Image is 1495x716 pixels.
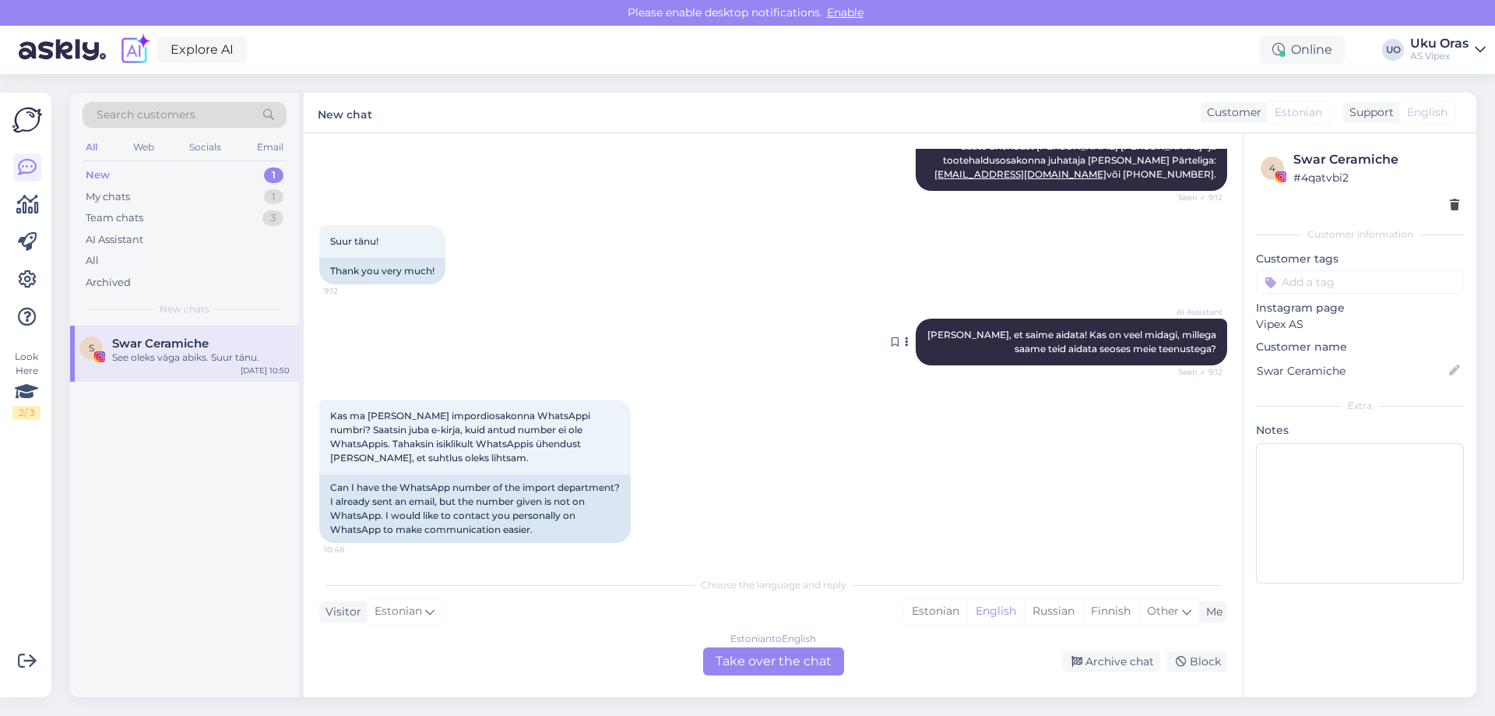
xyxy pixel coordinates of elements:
[1166,651,1227,672] div: Block
[1062,651,1160,672] div: Archive chat
[1147,604,1179,618] span: Other
[86,253,99,269] div: All
[262,210,283,226] div: 3
[927,329,1219,354] span: [PERSON_NAME], et saime aidata! Kas on veel midagi, millega saame teid aidata seoses meie teenust...
[86,210,143,226] div: Team chats
[1164,366,1222,378] span: Seen ✓ 9:12
[1256,422,1464,439] p: Notes
[1410,50,1469,62] div: AS Vipex
[934,168,1106,180] a: [EMAIL_ADDRESS][DOMAIN_NAME]
[1256,316,1464,333] p: Vipex AS
[12,350,40,420] div: Look Here
[86,168,110,183] div: New
[130,137,157,157] div: Web
[934,140,1219,180] span: Saate ühendust [PERSON_NAME] [PERSON_NAME]- ja tootehaldusosakonna juhataja [PERSON_NAME] Pärteli...
[1256,300,1464,316] p: Instagram page
[730,632,816,646] div: Estonian to English
[89,342,94,354] span: S
[241,365,290,376] div: [DATE] 10:50
[1164,192,1222,203] span: Seen ✓ 9:12
[1200,604,1222,620] div: Me
[97,107,195,123] span: Search customers
[83,137,100,157] div: All
[1256,339,1464,355] p: Customer name
[319,474,631,543] div: Can I have the WhatsApp number of the import department? I already sent an email, but the number ...
[1201,104,1261,121] div: Customer
[1260,36,1345,64] div: Online
[157,37,247,63] a: Explore AI
[1407,104,1448,121] span: English
[118,34,151,66] img: explore-ai
[1164,306,1222,318] span: AI Assistant
[1382,39,1404,61] div: UO
[324,285,382,297] span: 9:12
[1256,251,1464,267] p: Customer tags
[904,600,967,623] div: Estonian
[822,5,868,19] span: Enable
[967,600,1024,623] div: English
[1082,600,1138,623] div: Finnish
[160,302,209,316] span: New chats
[330,410,593,464] span: Kas ma [PERSON_NAME] impordiosakonna WhatsAppi numbri? Saatsin juba e-kirja, kuid antud number ei...
[1275,104,1322,121] span: Estonian
[1256,227,1464,242] div: Customer information
[319,578,1227,592] div: Choose the language and reply
[1256,270,1464,294] input: Add a tag
[1269,162,1275,174] span: 4
[319,258,445,284] div: Thank you very much!
[375,603,422,620] span: Estonian
[264,168,283,183] div: 1
[703,647,844,675] div: Take over the chat
[112,351,290,365] div: See oleks väga abiks. Suur tänu.
[12,105,42,135] img: Askly Logo
[1293,150,1459,169] div: Swar Ceramiche
[1343,104,1394,121] div: Support
[318,102,372,123] label: New chat
[1293,169,1459,186] div: # 4qatvbi2
[112,337,209,351] span: Swar Ceramiche
[1257,362,1446,379] input: Add name
[264,189,283,205] div: 1
[186,137,224,157] div: Socials
[1410,37,1486,62] a: Uku OrasAS Vipex
[1024,600,1082,623] div: Russian
[86,232,143,248] div: AI Assistant
[330,235,378,247] span: Suur tänu!
[1410,37,1469,50] div: Uku Oras
[254,137,287,157] div: Email
[1256,399,1464,413] div: Extra
[86,275,131,291] div: Archived
[12,406,40,420] div: 2 / 3
[319,604,361,620] div: Visitor
[86,189,130,205] div: My chats
[324,544,382,556] span: 10:48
